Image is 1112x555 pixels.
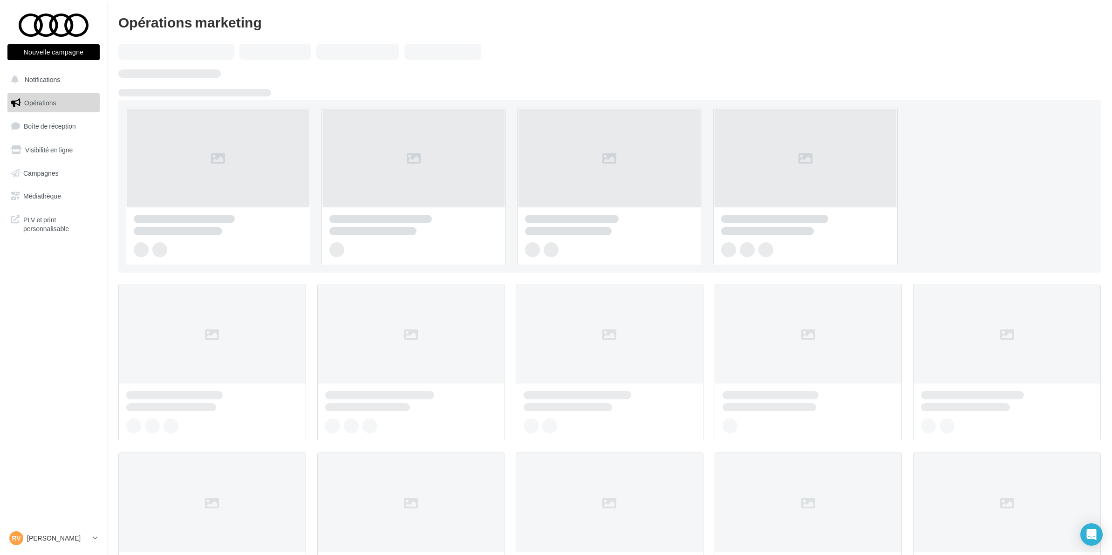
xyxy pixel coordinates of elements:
span: Visibilité en ligne [25,146,73,154]
div: Opérations marketing [118,15,1101,29]
span: Opérations [24,99,56,107]
a: Campagnes [6,164,102,183]
a: Médiathèque [6,186,102,206]
span: Campagnes [23,169,59,177]
div: Open Intercom Messenger [1080,523,1103,546]
a: PLV et print personnalisable [6,210,102,237]
span: Boîte de réception [24,122,76,130]
a: RV [PERSON_NAME] [7,529,100,547]
span: Notifications [25,75,60,83]
p: [PERSON_NAME] [27,534,89,543]
button: Nouvelle campagne [7,44,100,60]
a: Visibilité en ligne [6,140,102,160]
button: Notifications [6,70,98,89]
a: Opérations [6,93,102,113]
a: Boîte de réception [6,116,102,136]
span: PLV et print personnalisable [23,213,96,233]
span: Médiathèque [23,192,61,200]
span: RV [12,534,20,543]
